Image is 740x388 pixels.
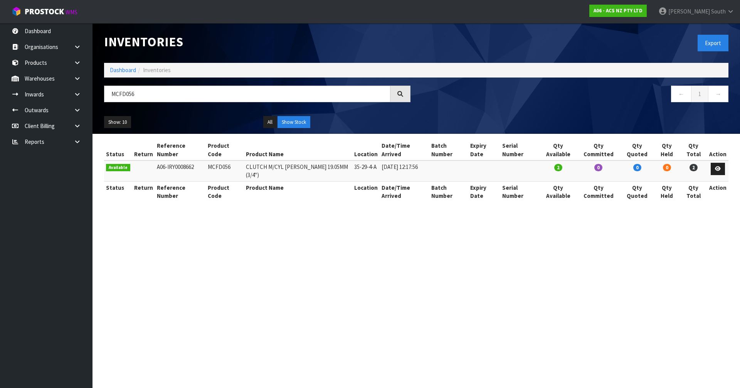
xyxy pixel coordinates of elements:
button: All [263,116,277,128]
span: Inventories [143,66,171,74]
th: Product Code [206,181,244,202]
th: Action [707,181,728,202]
td: A06-IRY0008662 [155,160,206,181]
span: 0 [663,164,671,171]
a: A06 - ACS NZ PTY LTD [589,5,647,17]
th: Qty Quoted [620,140,654,160]
span: 0 [594,164,602,171]
a: 1 [691,86,708,102]
th: Qty Available [539,140,577,160]
th: Qty Total [680,140,707,160]
td: MCFD056 [206,160,244,181]
th: Serial Number [500,181,539,202]
th: Product Name [244,140,352,160]
small: WMS [66,8,77,16]
a: ← [671,86,691,102]
strong: A06 - ACS NZ PTY LTD [594,7,642,14]
td: 35-29-4-A [352,160,380,181]
span: 2 [554,164,562,171]
img: cube-alt.png [12,7,21,16]
th: Location [352,181,380,202]
th: Date/Time Arrived [380,181,429,202]
th: Return [132,140,155,160]
h1: Inventories [104,35,410,49]
th: Qty Available [539,181,577,202]
th: Qty Total [680,181,707,202]
th: Qty Held [654,140,679,160]
th: Batch Number [429,181,468,202]
td: CLUTCH M/CYL [PERSON_NAME] 19.05MM (3/4") [244,160,352,181]
button: Show: 10 [104,116,131,128]
span: 0 [633,164,641,171]
th: Reference Number [155,181,206,202]
th: Action [707,140,728,160]
span: Available [106,164,130,172]
span: [PERSON_NAME] [668,8,710,15]
th: Qty Quoted [620,181,654,202]
td: [DATE] 12:17:56 [380,160,429,181]
th: Qty Committed [577,181,620,202]
a: Dashboard [110,66,136,74]
th: Location [352,140,380,160]
th: Product Code [206,140,244,160]
a: → [708,86,728,102]
nav: Page navigation [422,86,728,105]
th: Qty Held [654,181,679,202]
button: Export [698,35,728,51]
input: Search inventories [104,86,390,102]
th: Product Name [244,181,352,202]
th: Status [104,140,132,160]
th: Qty Committed [577,140,620,160]
span: South [711,8,726,15]
span: 2 [690,164,698,171]
th: Return [132,181,155,202]
th: Serial Number [500,140,539,160]
th: Batch Number [429,140,468,160]
th: Date/Time Arrived [380,140,429,160]
th: Expiry Date [468,181,500,202]
button: Show Stock [277,116,310,128]
span: ProStock [25,7,64,17]
th: Expiry Date [468,140,500,160]
th: Status [104,181,132,202]
th: Reference Number [155,140,206,160]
